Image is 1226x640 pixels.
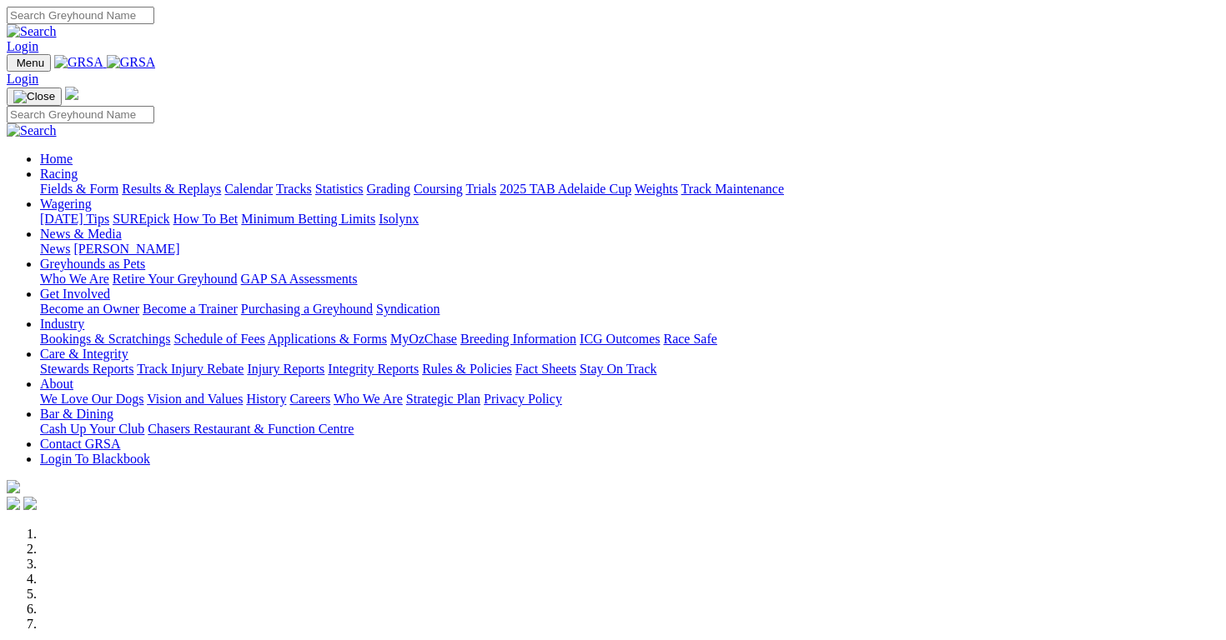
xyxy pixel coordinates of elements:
[7,72,38,86] a: Login
[40,197,92,211] a: Wagering
[40,242,70,256] a: News
[40,152,73,166] a: Home
[241,272,358,286] a: GAP SA Assessments
[406,392,480,406] a: Strategic Plan
[224,182,273,196] a: Calendar
[40,287,110,301] a: Get Involved
[23,497,37,510] img: twitter.svg
[376,302,440,316] a: Syndication
[40,272,109,286] a: Who We Are
[40,362,133,376] a: Stewards Reports
[379,212,419,226] a: Isolynx
[40,227,122,241] a: News & Media
[122,182,221,196] a: Results & Replays
[40,422,144,436] a: Cash Up Your Club
[40,362,1219,377] div: Care & Integrity
[580,362,656,376] a: Stay On Track
[65,87,78,100] img: logo-grsa-white.png
[7,7,154,24] input: Search
[500,182,631,196] a: 2025 TAB Adelaide Cup
[40,257,145,271] a: Greyhounds as Pets
[40,347,128,361] a: Care & Integrity
[147,392,243,406] a: Vision and Values
[40,272,1219,287] div: Greyhounds as Pets
[40,422,1219,437] div: Bar & Dining
[7,87,62,106] button: Toggle navigation
[40,212,109,226] a: [DATE] Tips
[40,437,120,451] a: Contact GRSA
[246,392,286,406] a: History
[40,392,143,406] a: We Love Our Dogs
[148,422,354,436] a: Chasers Restaurant & Function Centre
[484,392,562,406] a: Privacy Policy
[7,480,20,493] img: logo-grsa-white.png
[289,392,330,406] a: Careers
[241,212,375,226] a: Minimum Betting Limits
[247,362,324,376] a: Injury Reports
[40,332,170,346] a: Bookings & Scratchings
[40,452,150,466] a: Login To Blackbook
[7,39,38,53] a: Login
[40,407,113,421] a: Bar & Dining
[465,182,496,196] a: Trials
[40,302,1219,317] div: Get Involved
[663,332,716,346] a: Race Safe
[7,106,154,123] input: Search
[390,332,457,346] a: MyOzChase
[367,182,410,196] a: Grading
[40,317,84,331] a: Industry
[328,362,419,376] a: Integrity Reports
[460,332,576,346] a: Breeding Information
[40,332,1219,347] div: Industry
[635,182,678,196] a: Weights
[143,302,238,316] a: Become a Trainer
[681,182,784,196] a: Track Maintenance
[40,167,78,181] a: Racing
[40,182,1219,197] div: Racing
[40,392,1219,407] div: About
[276,182,312,196] a: Tracks
[173,212,239,226] a: How To Bet
[54,55,103,70] img: GRSA
[580,332,660,346] a: ICG Outcomes
[107,55,156,70] img: GRSA
[268,332,387,346] a: Applications & Forms
[73,242,179,256] a: [PERSON_NAME]
[414,182,463,196] a: Coursing
[40,182,118,196] a: Fields & Form
[315,182,364,196] a: Statistics
[515,362,576,376] a: Fact Sheets
[113,272,238,286] a: Retire Your Greyhound
[7,54,51,72] button: Toggle navigation
[113,212,169,226] a: SUREpick
[173,332,264,346] a: Schedule of Fees
[40,212,1219,227] div: Wagering
[7,497,20,510] img: facebook.svg
[40,377,73,391] a: About
[137,362,244,376] a: Track Injury Rebate
[40,242,1219,257] div: News & Media
[7,123,57,138] img: Search
[334,392,403,406] a: Who We Are
[13,90,55,103] img: Close
[422,362,512,376] a: Rules & Policies
[241,302,373,316] a: Purchasing a Greyhound
[17,57,44,69] span: Menu
[40,302,139,316] a: Become an Owner
[7,24,57,39] img: Search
